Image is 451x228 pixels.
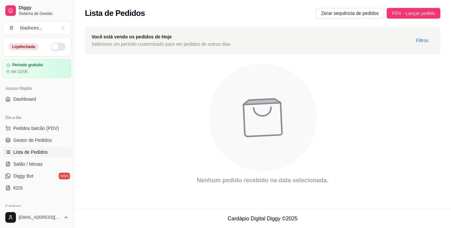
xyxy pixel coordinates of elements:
[12,63,43,68] article: Período gratuito
[13,96,36,102] span: Dashboard
[85,8,145,19] h2: Lista de Pedidos
[19,11,69,16] span: Sistema de Gestão
[3,112,71,123] div: Dia a dia
[13,149,48,155] span: Lista de Pedidos
[13,173,33,179] span: Diggy Bot
[51,43,66,51] button: Alterar Status
[3,3,71,19] a: DiggySistema de Gestão
[3,171,71,181] a: Diggy Botnovo
[85,60,440,176] div: animation
[11,69,28,74] article: até 22/08
[13,125,59,132] span: Pedidos balcão (PDV)
[3,21,71,34] button: Select a team
[316,8,384,19] button: Zerar sequência de pedidos
[85,176,440,185] article: Nenhum pedido recebido na data selecionada.
[8,25,15,31] span: B
[392,10,435,17] span: PDV - Lançar pedido
[321,10,379,17] span: Zerar sequência de pedidos
[3,83,71,94] div: Acesso Rápido
[74,209,451,228] footer: Cardápio Digital Diggy © 2025
[387,8,440,19] button: PDV - Lançar pedido
[3,183,71,193] a: KDS
[19,5,69,11] span: Diggy
[3,59,71,78] a: Período gratuitoaté 22/08
[3,135,71,145] a: Gestor de Pedidos
[92,40,230,48] span: Selecione um período customizado para ver pedidos de outros dias
[3,159,71,169] a: Salão / Mesas
[92,34,172,39] strong: Você está vendo os pedidos de Hoje
[411,35,434,46] button: Filtros
[3,94,71,104] a: Dashboard
[13,137,52,143] span: Gestor de Pedidos
[8,43,39,50] div: Loja fechada
[13,185,23,191] span: KDS
[3,209,71,225] button: [EMAIL_ADDRESS][DOMAIN_NAME]
[19,215,61,220] span: [EMAIL_ADDRESS][DOMAIN_NAME]
[416,37,428,44] span: Filtros
[13,161,43,167] span: Salão / Mesas
[3,123,71,134] button: Pedidos balcão (PDV)
[3,201,71,212] div: Catálogo
[3,147,71,157] a: Lista de Pedidos
[20,25,43,31] div: biadoces ...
